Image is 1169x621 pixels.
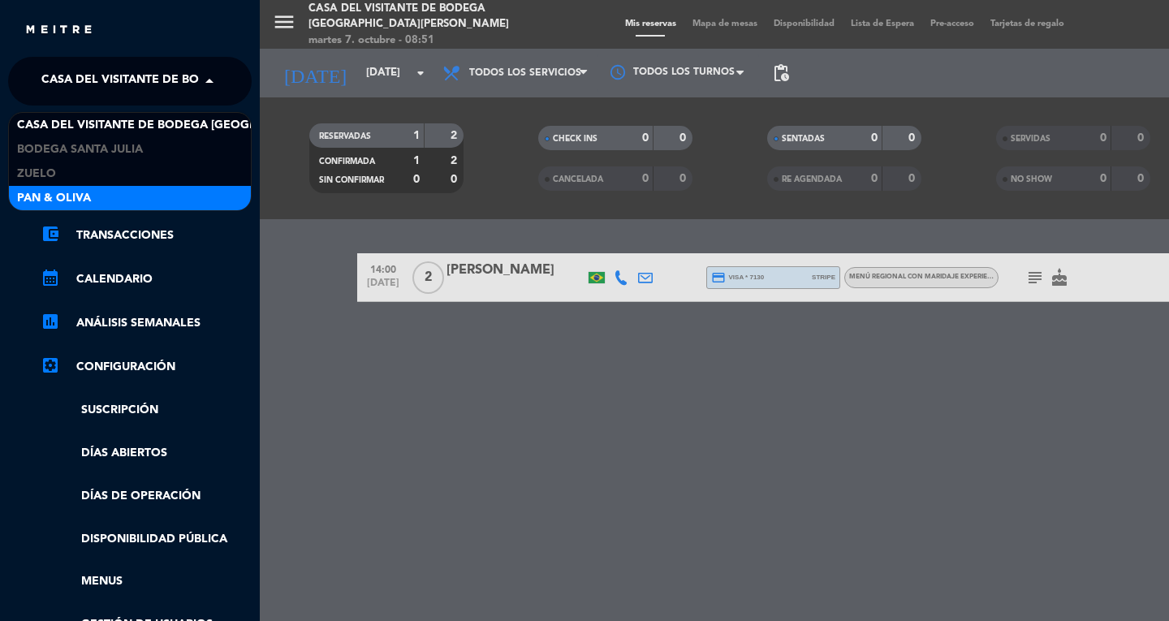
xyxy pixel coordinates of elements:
span: Bodega Santa Julia [17,140,143,159]
i: calendar_month [41,268,60,287]
a: assessmentANÁLISIS SEMANALES [41,313,252,333]
span: Casa del Visitante de Bodega [GEOGRAPHIC_DATA][PERSON_NAME] [41,64,450,98]
a: Disponibilidad pública [41,530,252,549]
span: Zuelo [17,165,56,183]
i: account_balance_wallet [41,224,60,244]
a: Días de Operación [41,487,252,506]
a: calendar_monthCalendario [41,270,252,289]
a: Menus [41,572,252,591]
img: MEITRE [24,24,93,37]
i: assessment [41,312,60,331]
a: Días abiertos [41,444,252,463]
span: Pan & Oliva [17,189,91,208]
a: account_balance_walletTransacciones [41,226,252,245]
span: Casa del Visitante de Bodega [GEOGRAPHIC_DATA][PERSON_NAME] [17,116,425,135]
i: settings_applications [41,356,60,375]
a: Suscripción [41,401,252,420]
a: Configuración [41,357,252,377]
